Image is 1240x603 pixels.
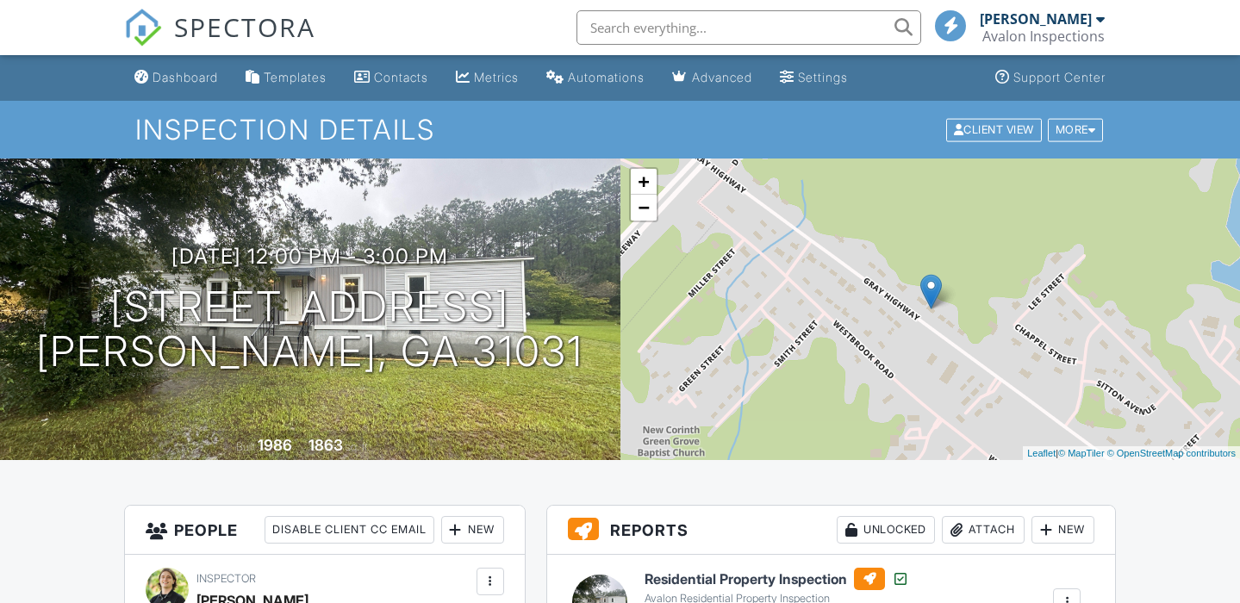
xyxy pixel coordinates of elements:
a: Advanced [665,62,759,94]
div: 1986 [258,436,292,454]
div: New [1031,516,1094,544]
span: Inspector [196,572,256,585]
div: More [1048,118,1104,141]
div: Dashboard [153,70,218,84]
div: | [1023,446,1240,461]
div: Settings [798,70,848,84]
span: SPECTORA [174,9,315,45]
a: © MapTiler [1058,448,1105,458]
a: Dashboard [128,62,225,94]
h3: People [125,506,525,555]
div: Attach [942,516,1025,544]
h3: [DATE] 12:00 pm - 3:00 pm [171,245,448,268]
div: [PERSON_NAME] [980,10,1092,28]
div: Client View [946,118,1042,141]
div: Advanced [692,70,752,84]
a: Support Center [988,62,1112,94]
div: Avalon Inspections [982,28,1105,45]
a: Client View [944,122,1046,135]
a: Zoom out [631,195,657,221]
a: Leaflet [1027,448,1056,458]
div: 1863 [308,436,343,454]
div: Automations [568,70,645,84]
div: Contacts [374,70,428,84]
div: Disable Client CC Email [265,516,434,544]
a: © OpenStreetMap contributors [1107,448,1236,458]
span: sq. ft. [346,440,370,453]
div: Templates [264,70,327,84]
a: Settings [773,62,855,94]
div: Support Center [1013,70,1106,84]
span: Built [236,440,255,453]
h6: Residential Property Inspection [645,568,909,590]
a: Templates [239,62,333,94]
a: Metrics [449,62,526,94]
div: Metrics [474,70,519,84]
a: SPECTORA [124,23,315,59]
h3: Reports [547,506,1116,555]
div: Unlocked [837,516,935,544]
a: Automations (Basic) [539,62,651,94]
h1: [STREET_ADDRESS] [PERSON_NAME], GA 31031 [36,284,583,376]
a: Zoom in [631,169,657,195]
img: The Best Home Inspection Software - Spectora [124,9,162,47]
div: New [441,516,504,544]
a: Contacts [347,62,435,94]
input: Search everything... [576,10,921,45]
h1: Inspection Details [135,115,1106,145]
